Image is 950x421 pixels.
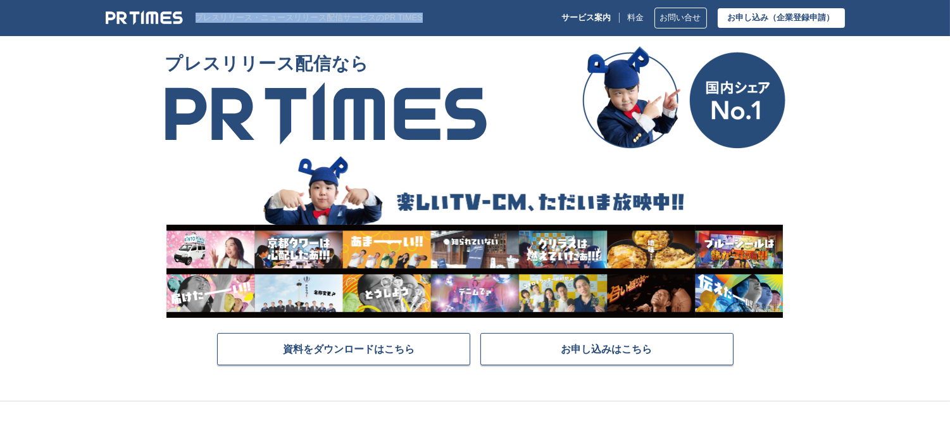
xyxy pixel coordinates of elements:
[654,8,707,28] a: お問い合せ
[480,333,734,365] a: お申し込みはこちら
[165,154,783,318] img: 楽しいTV-CM、ただいま放映中!!
[562,13,611,23] p: サービス案内
[165,82,487,145] img: PR TIMES
[217,333,470,365] a: 資料をダウンロードはこちら
[196,13,423,23] p: プレスリリース・ニュースリリース配信サービスのPR TIMES
[628,13,644,23] a: 料金
[718,8,845,28] a: お申し込み（企業登録申請）
[284,342,415,355] span: 資料をダウンロードはこちら
[165,46,487,82] span: プレスリリース配信なら
[106,10,183,25] img: PR TIMES
[582,46,785,149] img: 国内シェア No.1
[769,13,835,22] span: （企業登録申請）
